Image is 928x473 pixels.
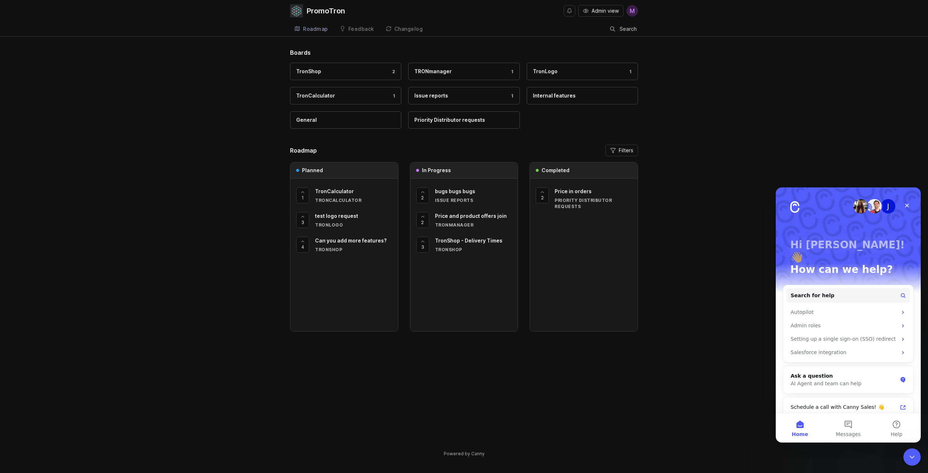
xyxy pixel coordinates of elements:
[903,448,921,466] iframe: Intercom live chat
[527,63,638,80] a: TronLogo1
[381,22,427,37] a: Changelog
[290,22,332,37] a: Roadmap
[315,222,392,228] div: TronLogo
[626,5,638,17] button: M
[555,187,632,209] a: Price in ordersPriority Distributor requests
[435,222,512,228] div: TronManager
[301,219,304,225] span: 3
[422,167,451,174] h3: In Progress
[389,93,395,99] div: 1
[335,22,378,37] a: Feedback
[394,26,423,32] div: Changelog
[421,244,424,250] span: 3
[296,92,335,100] div: TronCalculator
[564,5,575,17] button: Notifications
[435,187,512,203] a: bugs bugs bugsIssue reports
[507,69,514,75] div: 1
[533,92,576,100] div: Internal features
[527,87,638,104] a: Internal features
[630,7,635,15] span: M
[414,116,485,124] div: Priority Distributor requests
[389,69,395,75] div: 2
[315,237,392,253] a: Can you add more features?TronShop
[555,197,632,209] div: Priority Distributor requests
[296,116,317,124] div: General
[408,63,519,80] a: TRONmanager1
[315,187,392,203] a: TronCalculatorTronCalculator
[435,237,502,244] span: TronShop - Delivery Times
[290,111,401,129] a: General
[302,167,323,174] h3: Planned
[435,197,512,203] div: Issue reports
[421,195,424,201] span: 2
[416,212,429,228] button: 2
[542,167,569,174] h3: Completed
[435,188,475,194] span: bugs bugs bugs
[315,237,387,244] span: Can you add more features?
[555,188,592,194] span: Price in orders
[619,147,633,154] span: Filters
[414,92,448,100] div: Issue reports
[315,188,354,194] span: TronCalculator
[541,195,544,201] span: 2
[302,195,304,201] span: 1
[315,246,392,253] div: TronShop
[290,4,303,17] img: PromoTron logo
[605,145,638,156] button: Filters
[421,219,424,225] span: 2
[435,237,512,253] a: TronShop - Delivery TimesTronShop
[416,237,429,253] button: 3
[296,237,309,253] button: 4
[296,187,309,203] button: 1
[296,67,321,75] div: TronShop
[435,246,512,253] div: TronShop
[536,187,549,203] button: 2
[408,87,519,104] a: Issue reports1
[443,449,486,458] a: Powered by Canny
[290,146,317,155] h2: Roadmap
[348,26,374,32] div: Feedback
[315,212,392,228] a: test logo requestTronLogo
[416,187,429,203] button: 2
[290,48,638,57] h1: Boards
[315,213,358,219] span: test logo request
[435,212,512,228] a: Price and product offers joinTronManager
[315,197,392,203] div: TronCalculator
[626,69,632,75] div: 1
[290,87,401,104] a: TronCalculator1
[776,187,921,443] iframe: Intercom live chat
[507,93,514,99] div: 1
[301,244,304,250] span: 4
[533,67,558,75] div: TronLogo
[578,5,623,17] button: Admin view
[296,212,309,228] button: 3
[303,26,328,32] div: Roadmap
[408,111,519,129] a: Priority Distributor requests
